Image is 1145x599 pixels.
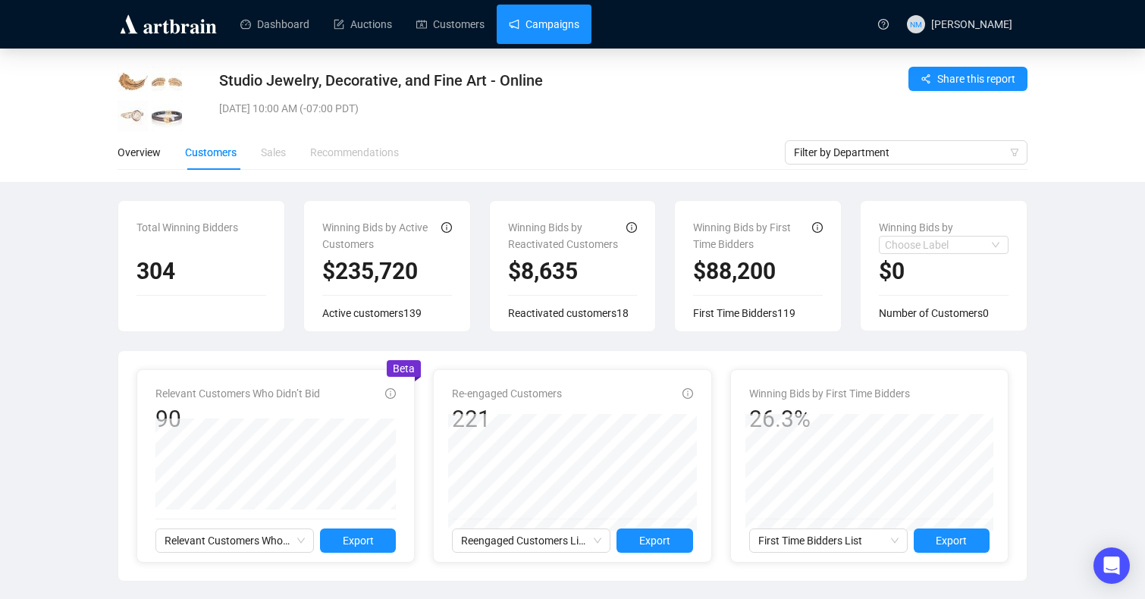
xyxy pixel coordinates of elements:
[1093,547,1130,584] div: Open Intercom Messenger
[155,387,320,400] span: Relevant Customers Who Didn’t Bid
[910,17,922,30] span: NM
[914,528,990,553] button: Export
[343,532,374,549] span: Export
[334,5,392,44] a: Auctions
[936,532,967,549] span: Export
[749,387,910,400] span: Winning Bids by First Time Bidders
[509,5,579,44] a: Campaigns
[616,528,692,553] button: Export
[908,67,1027,91] button: Share this report
[508,219,627,248] div: Winning Bids by Reactivated Customers
[693,257,823,286] h2: $88,200
[219,70,777,91] div: Studio Jewelry, Decorative, and Fine Art - Online
[508,257,638,286] h2: $8,635
[320,528,396,553] button: Export
[879,257,1009,286] h2: $0
[931,18,1012,30] span: [PERSON_NAME]
[185,144,237,161] div: Customers
[118,12,219,36] img: logo
[118,67,148,97] img: 1001_01.jpg
[118,101,148,131] img: 1003_01.jpg
[452,405,562,434] div: 221
[322,307,422,319] span: Active customers 139
[937,71,1015,87] span: Share this report
[758,529,899,552] span: First Time Bidders List
[322,219,441,248] div: Winning Bids by Active Customers
[219,100,777,117] div: [DATE] 10:00 AM (-07:00 PDT)
[626,222,637,233] span: info-circle
[508,307,629,319] span: Reactivated customers 18
[152,101,182,131] img: 1004_01.jpg
[322,257,452,286] h2: $235,720
[441,222,452,233] span: info-circle
[812,222,823,233] span: info-circle
[639,532,670,549] span: Export
[749,405,910,434] div: 26.3%
[310,144,399,161] div: Recommendations
[261,144,286,161] div: Sales
[879,307,989,319] span: Number of Customers 0
[393,362,415,375] span: Beta
[155,405,320,434] div: 90
[136,257,266,286] h2: 304
[794,141,1018,164] span: Filter by Department
[921,74,931,84] span: share-alt
[136,219,266,248] div: Total Winning Bidders
[878,19,889,30] span: question-circle
[452,387,562,400] span: Re-engaged Customers
[385,388,396,399] span: info-circle
[165,529,305,552] span: Relevant Customers Who Didn’t Bid
[240,5,309,44] a: Dashboard
[416,5,485,44] a: Customers
[461,529,601,552] span: Reengaged Customers List
[682,388,693,399] span: info-circle
[118,144,161,161] div: Overview
[152,67,182,97] img: 1002_01.jpg
[693,219,812,248] div: Winning Bids by First Time Bidders
[693,307,795,319] span: First Time Bidders 119
[879,221,953,234] span: Winning Bids by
